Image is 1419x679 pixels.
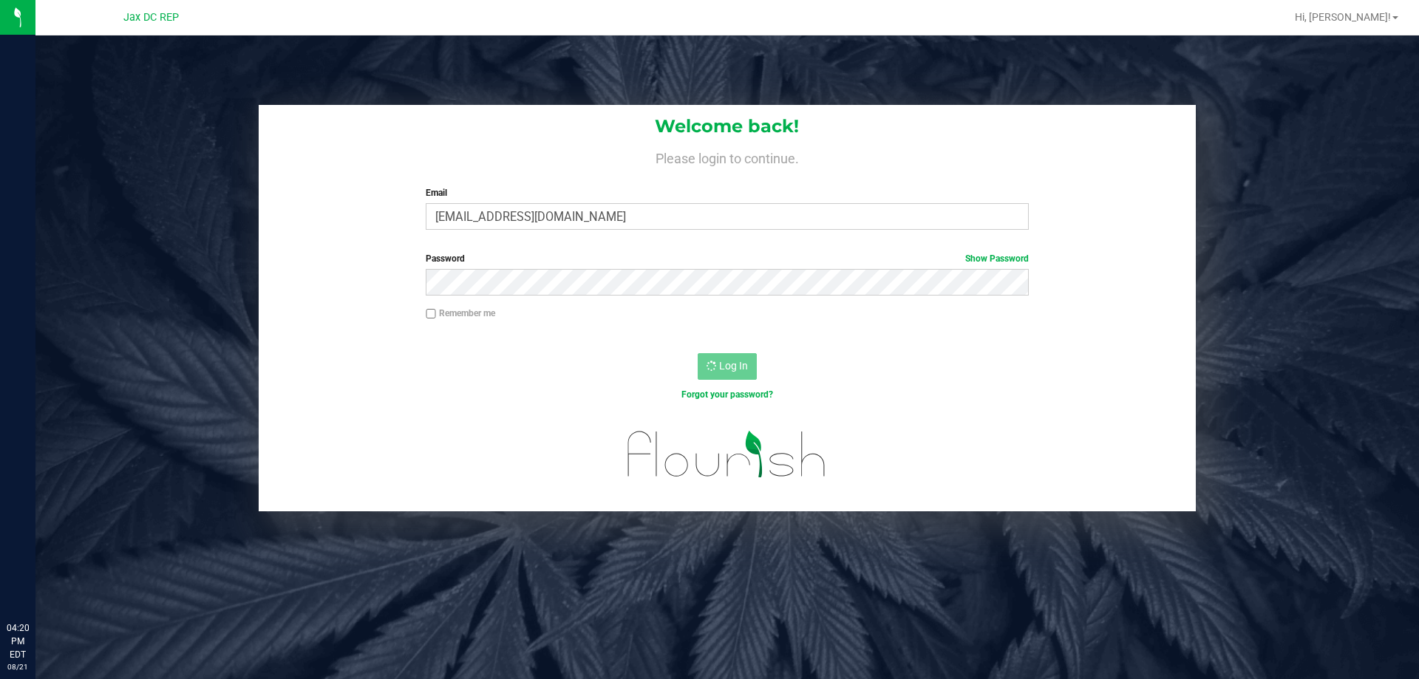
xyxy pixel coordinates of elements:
[426,307,495,320] label: Remember me
[7,661,29,672] p: 08/21
[965,253,1029,264] a: Show Password
[1295,11,1391,23] span: Hi, [PERSON_NAME]!
[7,621,29,661] p: 04:20 PM EDT
[698,353,757,380] button: Log In
[719,360,748,372] span: Log In
[259,117,1196,136] h1: Welcome back!
[426,309,436,319] input: Remember me
[681,389,773,400] a: Forgot your password?
[123,11,179,24] span: Jax DC REP
[259,148,1196,166] h4: Please login to continue.
[426,186,1028,199] label: Email
[426,253,465,264] span: Password
[610,417,844,492] img: flourish_logo.svg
